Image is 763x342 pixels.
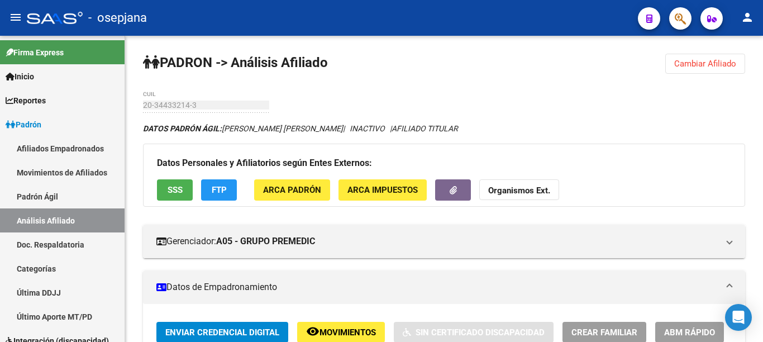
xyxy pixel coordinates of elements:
[263,186,321,196] span: ARCA Padrón
[212,186,227,196] span: FTP
[156,235,718,248] mat-panel-title: Gerenciador:
[6,70,34,83] span: Inicio
[165,327,279,338] span: Enviar Credencial Digital
[88,6,147,30] span: - osepjana
[9,11,22,24] mat-icon: menu
[571,327,637,338] span: Crear Familiar
[392,124,458,133] span: AFILIADO TITULAR
[479,179,559,200] button: Organismos Ext.
[143,124,343,133] span: [PERSON_NAME] [PERSON_NAME]
[306,325,319,338] mat-icon: remove_red_eye
[156,281,718,293] mat-panel-title: Datos de Empadronamiento
[338,179,427,200] button: ARCA Impuestos
[157,179,193,200] button: SSS
[6,94,46,107] span: Reportes
[143,225,745,258] mat-expansion-panel-header: Gerenciador:A05 - GRUPO PREMEDIC
[347,186,418,196] span: ARCA Impuestos
[674,59,736,69] span: Cambiar Afiliado
[416,327,545,338] span: Sin Certificado Discapacidad
[488,186,550,196] strong: Organismos Ext.
[143,55,328,70] strong: PADRON -> Análisis Afiliado
[725,304,752,331] div: Open Intercom Messenger
[6,118,41,131] span: Padrón
[741,11,754,24] mat-icon: person
[254,179,330,200] button: ARCA Padrón
[6,46,64,59] span: Firma Express
[143,270,745,304] mat-expansion-panel-header: Datos de Empadronamiento
[216,235,315,248] strong: A05 - GRUPO PREMEDIC
[664,327,715,338] span: ABM Rápido
[157,155,731,171] h3: Datos Personales y Afiliatorios según Entes Externos:
[319,327,376,338] span: Movimientos
[168,186,183,196] span: SSS
[201,179,237,200] button: FTP
[143,124,458,133] i: | INACTIVO |
[143,124,222,133] strong: DATOS PADRÓN ÁGIL:
[665,54,745,74] button: Cambiar Afiliado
